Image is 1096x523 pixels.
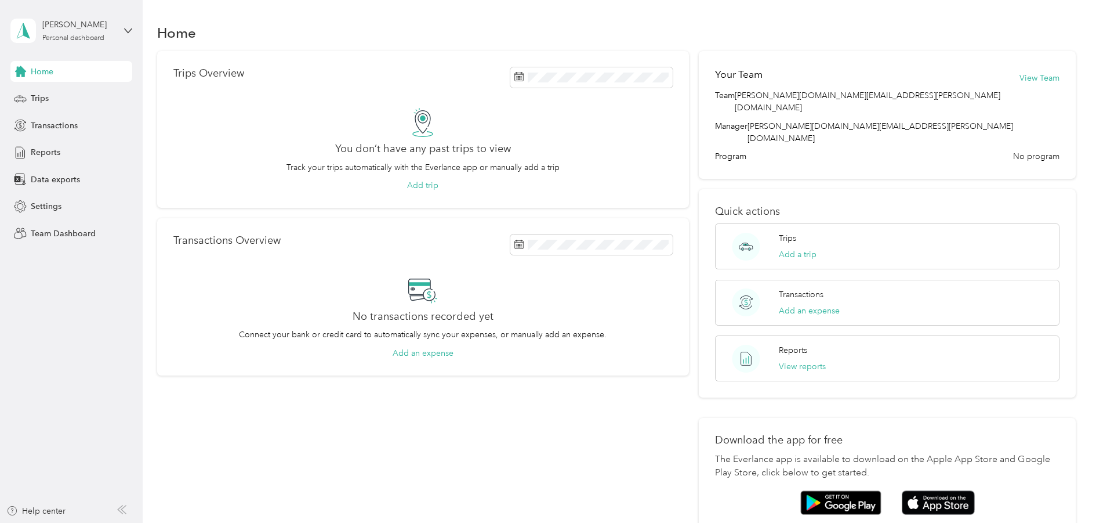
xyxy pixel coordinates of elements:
[286,161,560,174] p: Track your trips automatically with the Everlance app or manually add a trip
[779,248,816,261] button: Add a trip
[779,305,840,317] button: Add an expense
[239,329,607,341] p: Connect your bank or credit card to automatically sync your expenses, or manually add an expense.
[31,228,96,240] span: Team Dashboard
[31,120,78,132] span: Transactions
[779,232,796,244] p: Trips
[902,490,975,515] img: App store
[715,89,735,114] span: Team
[715,205,1059,218] p: Quick actions
[715,150,746,163] span: Program
[715,67,763,82] h2: Your Team
[747,121,1013,143] span: [PERSON_NAME][DOMAIN_NAME][EMAIL_ADDRESS][PERSON_NAME][DOMAIN_NAME]
[715,434,1059,446] p: Download the app for free
[779,344,807,356] p: Reports
[1019,72,1059,84] button: View Team
[407,179,438,192] button: Add trip
[31,200,61,212] span: Settings
[31,146,60,158] span: Reports
[1013,150,1059,163] span: No program
[779,360,826,373] button: View reports
[715,120,747,145] span: Manager
[6,505,66,517] button: Help center
[735,89,1059,114] span: [PERSON_NAME][DOMAIN_NAME][EMAIL_ADDRESS][PERSON_NAME][DOMAIN_NAME]
[31,92,49,104] span: Trips
[393,347,453,359] button: Add an expense
[715,453,1059,481] p: The Everlance app is available to download on the Apple App Store and Google Play Store, click be...
[335,143,511,155] h2: You don’t have any past trips to view
[173,235,281,247] p: Transactions Overview
[42,19,115,31] div: [PERSON_NAME]
[42,35,104,42] div: Personal dashboard
[173,67,244,80] p: Trips Overview
[779,288,823,301] p: Transactions
[31,66,53,78] span: Home
[157,27,196,39] h1: Home
[31,174,80,186] span: Data exports
[353,311,493,323] h2: No transactions recorded yet
[1031,458,1096,523] iframe: Everlance-gr Chat Button Frame
[800,490,881,515] img: Google play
